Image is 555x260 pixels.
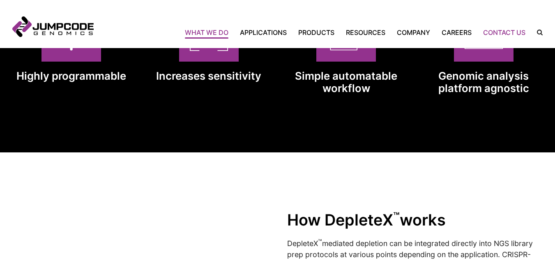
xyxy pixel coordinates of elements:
nav: Primary Navigation [94,28,531,37]
p: Genomic analysis platform agnostic [424,70,543,94]
a: Careers [436,28,477,37]
a: Company [391,28,436,37]
label: Search the site. [531,30,543,35]
a: Applications [234,28,292,37]
sup: ™ [393,210,400,222]
sup: ™ [318,239,322,245]
a: Resources [340,28,391,37]
p: Increases sensitivity [150,70,268,82]
a: Products [292,28,340,37]
p: Highly programmable [12,70,131,82]
a: Contact Us [477,28,531,37]
p: Simple automatable workflow [287,70,405,94]
a: What We Do [185,28,234,37]
h2: How DepleteX works [287,210,543,230]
